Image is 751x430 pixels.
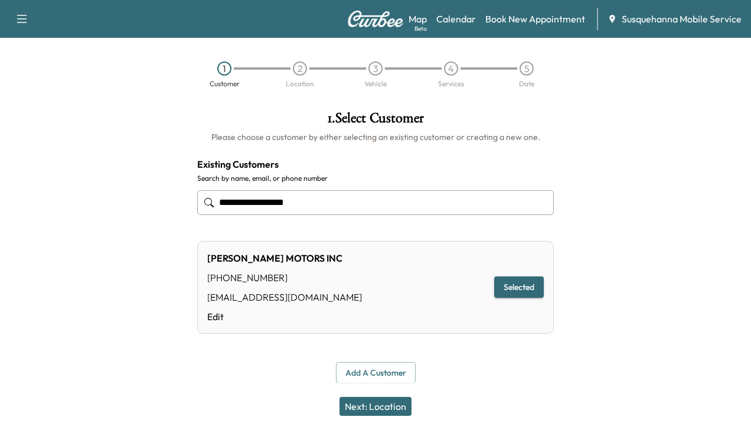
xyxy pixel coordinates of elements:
a: Calendar [436,12,476,26]
div: Services [438,80,464,87]
div: 1 [217,61,231,76]
button: Add a customer [336,362,416,384]
div: Vehicle [364,80,387,87]
div: 5 [520,61,534,76]
a: Book New Appointment [485,12,585,26]
h1: 1 . Select Customer [197,111,554,131]
a: Edit [207,310,362,324]
button: Next: Location [339,397,412,416]
div: Customer [210,80,240,87]
div: Location [286,80,314,87]
div: Beta [414,24,427,33]
div: Date [519,80,534,87]
div: 3 [368,61,383,76]
h4: Existing Customers [197,157,554,171]
div: 2 [293,61,307,76]
div: [PHONE_NUMBER] [207,271,362,285]
div: 4 [444,61,458,76]
h6: Please choose a customer by either selecting an existing customer or creating a new one. [197,131,554,143]
a: MapBeta [409,12,427,26]
div: [EMAIL_ADDRESS][DOMAIN_NAME] [207,290,362,304]
label: Search by name, email, or phone number [197,174,554,183]
span: Susquehanna Mobile Service [622,12,742,26]
img: Curbee Logo [347,11,404,27]
div: [PERSON_NAME] MOTORS INC [207,251,362,265]
button: Selected [494,276,544,298]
